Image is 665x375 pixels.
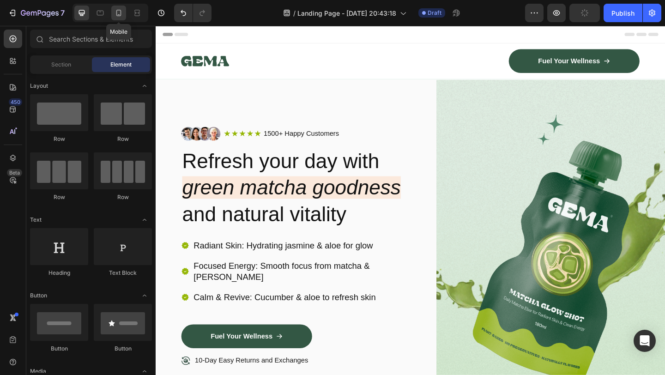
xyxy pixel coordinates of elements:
[384,25,526,51] a: Fuel Your Wellness
[94,269,152,277] div: Text Block
[42,359,166,369] p: 10-Day Easy Returns and Exchanges
[156,26,665,375] iframe: Design area
[41,289,275,301] p: Calm & Revive: Cucumber & aloe to refresh skin
[30,193,88,201] div: Row
[30,345,88,353] div: Button
[28,110,70,125] img: gempages_432750572815254551-354b0b53-b64f-4e13-8666-ba9611805631.png
[30,135,88,143] div: Row
[611,8,635,18] div: Publish
[28,132,277,220] h2: Refresh your day with and natural vitality
[30,216,42,224] span: Text
[9,98,22,106] div: 450
[110,60,132,69] span: Element
[428,9,441,17] span: Draft
[29,163,266,188] i: green matcha goodness
[30,30,152,48] input: Search Sections & Elements
[94,193,152,201] div: Row
[416,34,484,43] p: Fuel Your Wellness
[51,60,71,69] span: Section
[94,135,152,143] div: Row
[28,325,170,351] a: Fuel Your Wellness
[41,233,275,245] p: Radiant Skin: Hydrating jasmine & aloe for glow
[634,330,656,352] div: Open Intercom Messenger
[7,169,22,176] div: Beta
[297,8,396,18] span: Landing Page - [DATE] 20:43:18
[174,4,212,22] div: Undo/Redo
[30,269,88,277] div: Heading
[137,288,152,303] span: Toggle open
[293,8,296,18] span: /
[60,333,127,343] p: Fuel Your Wellness
[30,291,47,300] span: Button
[41,255,275,279] p: Focused Energy: Smooth focus from matcha & [PERSON_NAME]
[60,7,65,18] p: 7
[137,212,152,227] span: Toggle open
[604,4,642,22] button: Publish
[117,113,199,122] p: 1500+ Happy Customers
[4,4,69,22] button: 7
[137,79,152,93] span: Toggle open
[94,345,152,353] div: Button
[30,82,48,90] span: Layout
